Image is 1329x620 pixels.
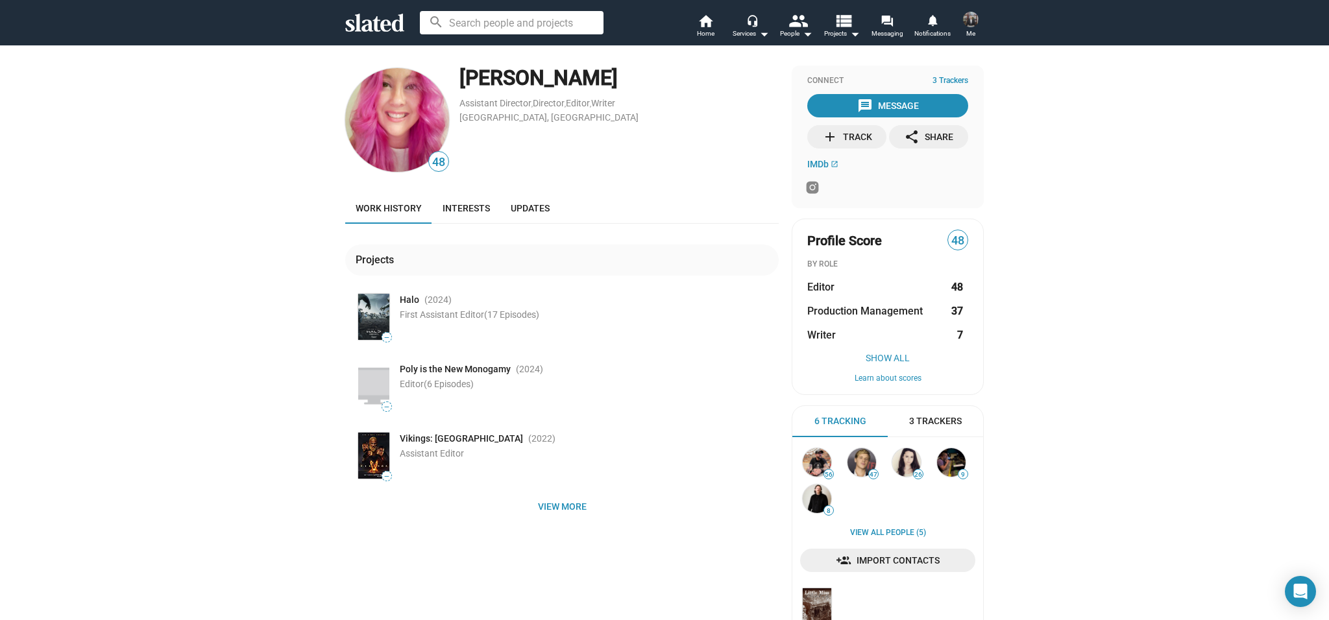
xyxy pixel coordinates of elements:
img: Cat Hostick [892,448,921,477]
mat-icon: arrow_drop_down [756,26,772,42]
mat-icon: home [698,13,713,29]
a: Writer [591,98,615,108]
span: Messaging [872,26,903,42]
img: Daniel Webber [847,448,876,477]
span: View more [356,495,768,518]
span: — [382,334,391,341]
span: 26 [914,471,923,479]
strong: 7 [957,328,963,342]
span: (17 Episodes) [484,309,539,320]
mat-icon: headset_mic [746,14,758,26]
button: Message [807,94,968,117]
div: BY ROLE [807,259,968,270]
span: Writer [807,328,836,342]
span: Home [697,26,714,42]
span: — [382,473,391,480]
div: People [780,26,812,42]
span: Production Management [807,304,923,318]
img: Poster: Vikings: Valhalla [358,433,389,479]
button: Projects [819,13,864,42]
mat-icon: share [904,129,920,145]
span: Import Contacts [811,549,965,572]
span: 48 [429,154,448,171]
mat-icon: message [857,98,873,113]
mat-icon: people [788,11,807,30]
span: Updates [511,203,550,213]
span: 56 [824,471,833,479]
span: Halo [400,294,419,306]
strong: 48 [951,280,963,294]
a: Work history [345,193,432,224]
strong: 37 [951,304,963,318]
span: 3 Trackers [909,415,962,427]
span: (2024 ) [516,363,543,376]
button: Share [889,125,968,149]
a: Import Contacts [800,549,975,572]
span: Profile Score [807,232,882,250]
div: Share [904,125,953,149]
div: [PERSON_NAME] [459,64,779,92]
a: Messaging [864,13,910,42]
span: Work history [356,203,422,213]
button: People [774,13,819,42]
button: Show All [807,353,968,363]
a: Director [533,98,565,108]
button: Track [807,125,886,149]
a: Notifications [910,13,955,42]
span: Assistant Editor [400,448,464,459]
a: Home [683,13,728,42]
a: View all People (5) [850,528,926,538]
span: , [531,101,533,108]
mat-icon: add [822,129,838,145]
img: Poster: Poly is the New Monogamy [358,363,389,409]
mat-icon: notifications [926,14,938,26]
span: Projects [824,26,860,42]
input: Search people and projects [420,11,604,34]
button: Learn about scores [807,374,968,384]
span: Poly is the New Monogamy [400,363,511,376]
span: 48 [948,232,968,250]
img: Simon Poole [937,448,966,477]
span: 3 Trackers [933,76,968,86]
img: Gary M Krebs [963,12,979,27]
span: IMDb [807,159,829,169]
span: 8 [824,507,833,515]
button: Gary M KrebsMe [955,9,986,43]
button: Services [728,13,774,42]
div: Services [733,26,769,42]
a: [GEOGRAPHIC_DATA], [GEOGRAPHIC_DATA] [459,112,639,123]
span: Vikings: [GEOGRAPHIC_DATA] [400,433,523,445]
span: Notifications [914,26,951,42]
div: Open Intercom Messenger [1285,576,1316,607]
div: Track [822,125,872,149]
span: (2022 ) [528,433,555,445]
span: First Assistant Editor [400,309,539,320]
mat-icon: open_in_new [831,160,838,168]
span: 47 [869,471,878,479]
a: Interests [432,193,500,224]
mat-icon: view_list [834,11,853,30]
button: View more [345,495,779,518]
div: Projects [356,253,399,267]
span: Editor [400,379,474,389]
a: Editor [566,98,590,108]
img: Ryan M. Andrews [803,484,831,513]
span: (6 Episodes) [424,379,474,389]
mat-icon: arrow_drop_down [847,26,862,42]
div: Message [857,94,919,117]
span: 9 [958,471,968,479]
img: Peter Mihaichuk [803,448,831,477]
span: , [565,101,566,108]
mat-icon: arrow_drop_down [799,26,815,42]
a: Assistant Director [459,98,531,108]
span: Me [966,26,975,42]
span: Editor [807,280,835,294]
span: Interests [443,203,490,213]
span: — [382,403,391,411]
div: Connect [807,76,968,86]
img: Poster: Halo [358,294,389,340]
span: (2024 ) [424,294,452,306]
span: , [590,101,591,108]
mat-icon: forum [881,14,893,27]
